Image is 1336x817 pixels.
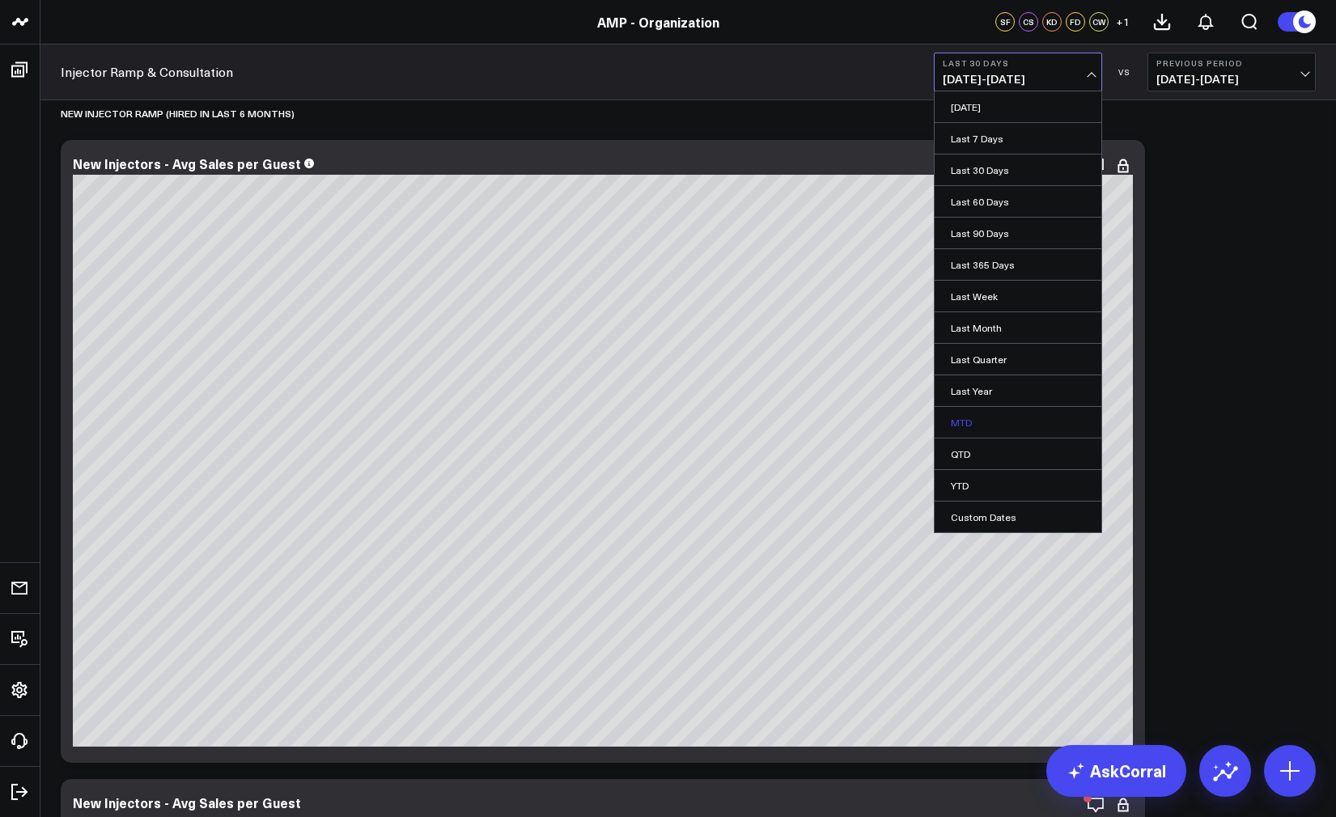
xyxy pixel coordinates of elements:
[61,63,233,81] a: Injector Ramp & Consultation
[935,312,1101,343] a: Last Month
[943,58,1093,68] b: Last 30 Days
[935,407,1101,438] a: MTD
[935,344,1101,375] a: Last Quarter
[1116,16,1130,28] span: + 1
[61,95,295,132] div: NEW INJECTOR RAMP (HIRED IN LAST 6 MONTHS)
[1147,53,1316,91] button: Previous Period[DATE]-[DATE]
[935,249,1101,280] a: Last 365 Days
[935,281,1101,311] a: Last Week
[934,53,1102,91] button: Last 30 Days[DATE]-[DATE]
[1156,58,1307,68] b: Previous Period
[1066,12,1085,32] div: FD
[73,155,301,172] div: New Injectors - Avg Sales per Guest
[935,502,1101,532] a: Custom Dates
[935,186,1101,217] a: Last 60 Days
[935,438,1101,469] a: QTD
[1156,73,1307,86] span: [DATE] - [DATE]
[1042,12,1062,32] div: KD
[943,73,1093,86] span: [DATE] - [DATE]
[597,13,719,31] a: AMP - Organization
[1113,12,1132,32] button: +1
[935,91,1101,122] a: [DATE]
[73,794,301,811] div: New Injectors - Avg Sales per Guest
[935,155,1101,185] a: Last 30 Days
[1046,745,1186,797] a: AskCorral
[1019,12,1038,32] div: CS
[1089,12,1109,32] div: CW
[935,123,1101,154] a: Last 7 Days
[935,218,1101,248] a: Last 90 Days
[1110,67,1139,77] div: VS
[935,375,1101,406] a: Last Year
[935,470,1101,501] a: YTD
[995,12,1015,32] div: SF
